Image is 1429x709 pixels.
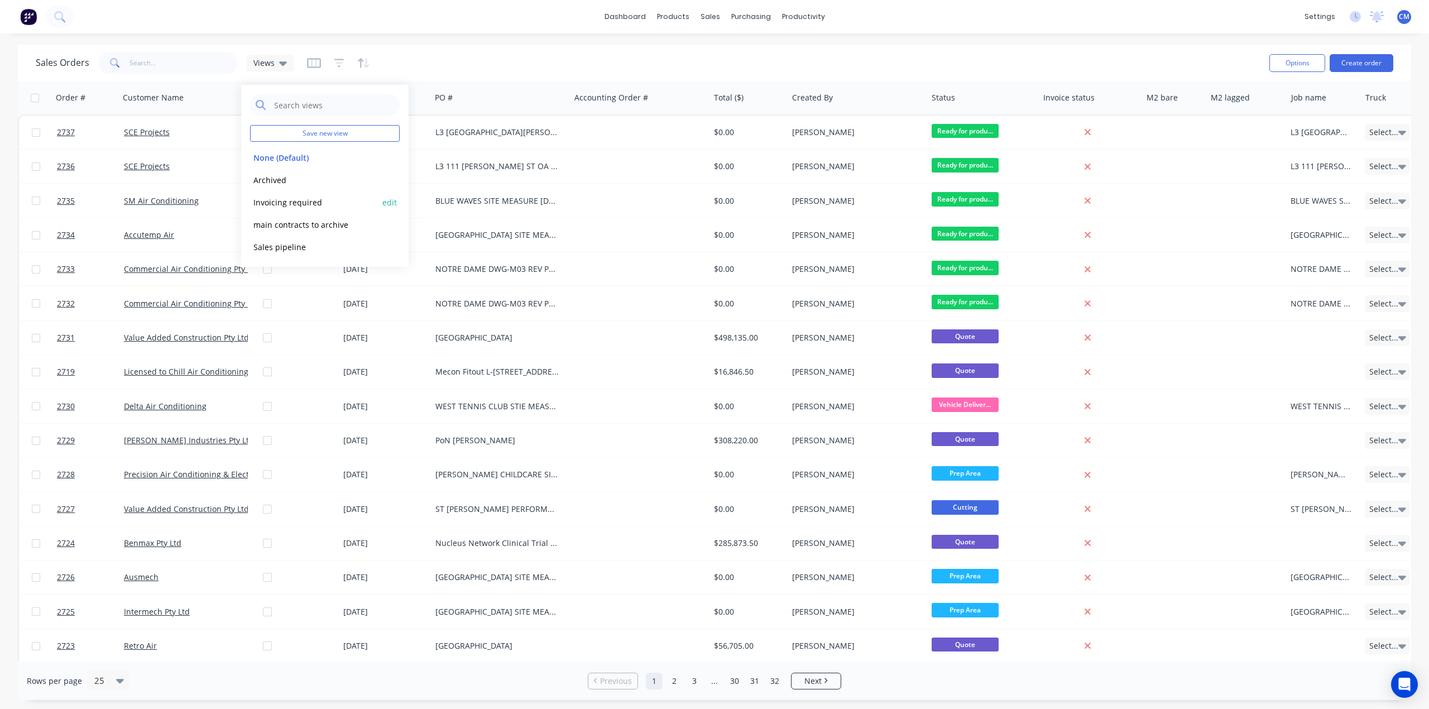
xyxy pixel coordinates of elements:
[932,535,999,549] span: Quote
[1369,195,1398,207] span: Select...
[57,629,124,663] a: 2723
[726,673,743,689] a: Page 30
[776,8,831,25] div: productivity
[932,603,999,617] span: Prep Area
[57,572,75,583] span: 2726
[250,196,377,209] button: Invoicing required
[124,572,159,582] a: Ausmech
[792,366,916,377] div: [PERSON_NAME]
[57,195,75,207] span: 2735
[746,673,763,689] a: Page 31
[932,92,955,103] div: Status
[124,538,181,548] a: Benmax Pty Ltd
[932,261,999,275] span: Ready for produ...
[250,151,377,164] button: None (Default)
[250,241,377,253] button: Sales pipeline
[714,332,780,343] div: $498,135.00
[343,366,426,377] div: [DATE]
[57,526,124,560] a: 2724
[1369,366,1398,377] span: Select...
[651,8,695,25] div: products
[792,435,916,446] div: [PERSON_NAME]
[343,572,426,583] div: [DATE]
[714,366,780,377] div: $16,846.50
[666,673,683,689] a: Page 2
[792,572,916,583] div: [PERSON_NAME]
[57,424,124,457] a: 2729
[57,606,75,617] span: 2725
[1291,504,1353,515] div: ST [PERSON_NAME] PERFORMANCE & TRAINING SITE MEASURE [DATE]
[273,94,394,116] input: Search views
[792,195,916,207] div: [PERSON_NAME]
[1399,12,1409,22] span: CM
[1369,161,1398,172] span: Select...
[435,366,559,377] div: Mecon Fitout L-[STREET_ADDRESS][PERSON_NAME]
[435,264,559,275] div: NOTRE DAME DWG-M03 REV P2 OA
[1043,92,1095,103] div: Invoice status
[57,116,124,149] a: 2737
[932,466,999,480] span: Prep Area
[57,321,124,354] a: 2731
[792,676,841,687] a: Next page
[124,195,199,206] a: SM Air Conditioning
[435,92,453,103] div: PO #
[932,432,999,446] span: Quote
[57,561,124,594] a: 2726
[1391,671,1418,698] div: Open Intercom Messenger
[1291,229,1353,241] div: [GEOGRAPHIC_DATA] SITE MEASURES [DATE]
[932,363,999,377] span: Quote
[1369,332,1398,343] span: Select...
[435,298,559,309] div: NOTRE DAME DWG-M03 REV P2 OA
[57,150,124,183] a: 2736
[124,504,249,514] a: Value Added Construction Pty Ltd
[250,174,377,186] button: Archived
[57,435,75,446] span: 2729
[1369,298,1398,309] span: Select...
[1291,92,1326,103] div: Job name
[600,676,632,687] span: Previous
[435,332,559,343] div: [GEOGRAPHIC_DATA]
[792,538,916,549] div: [PERSON_NAME]
[792,401,916,412] div: [PERSON_NAME]
[714,504,780,515] div: $0.00
[792,640,916,651] div: [PERSON_NAME]
[714,127,780,138] div: $0.00
[343,469,426,480] div: [DATE]
[1369,469,1398,480] span: Select...
[343,504,426,515] div: [DATE]
[792,264,916,275] div: [PERSON_NAME]
[932,295,999,309] span: Ready for produ...
[250,125,400,142] button: Save new view
[20,8,37,25] img: Factory
[253,57,275,69] span: Views
[343,401,426,412] div: [DATE]
[1211,92,1250,103] div: M2 lagged
[1291,298,1353,309] div: NOTRE DAME DWG-M03 REV P2 LEVEL 2 UNITS
[57,504,75,515] span: 2727
[714,640,780,651] div: $56,705.00
[57,252,124,286] a: 2733
[343,332,426,343] div: [DATE]
[932,638,999,651] span: Quote
[588,676,637,687] a: Previous page
[714,469,780,480] div: $0.00
[1369,572,1398,583] span: Select...
[57,492,124,526] a: 2727
[435,401,559,412] div: WEST TENNIS CLUB STIE MEASURE
[714,606,780,617] div: $0.00
[932,500,999,514] span: Cutting
[343,435,426,446] div: [DATE]
[57,595,124,629] a: 2725
[124,435,254,445] a: [PERSON_NAME] Industries Pty Ltd
[766,673,783,689] a: Page 32
[804,676,822,687] span: Next
[124,469,292,480] a: Precision Air Conditioning & Electrical Pty Ltd
[124,332,249,343] a: Value Added Construction Pty Ltd
[792,229,916,241] div: [PERSON_NAME]
[574,92,648,103] div: Accounting Order #
[1269,54,1325,72] button: Options
[714,264,780,275] div: $0.00
[343,298,426,309] div: [DATE]
[57,390,124,423] a: 2730
[1291,572,1353,583] div: [GEOGRAPHIC_DATA] SITE MEASURE [DATE]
